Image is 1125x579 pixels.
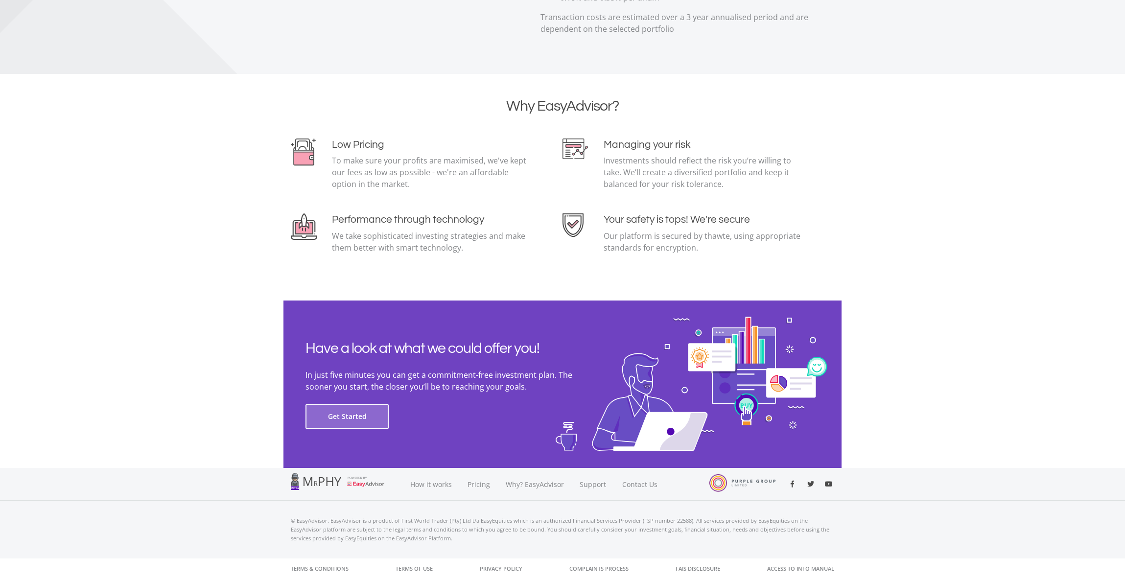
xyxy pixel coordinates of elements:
[332,139,531,151] h4: Low Pricing
[332,155,531,190] p: To make sure your profits are maximised, we've kept our fees as low as possible - we're an afford...
[569,558,629,579] a: Complaints Process
[291,558,349,579] a: Terms & Conditions
[604,213,803,226] h4: Your safety is tops! We're secure
[604,230,803,254] p: Our platform is secured by thawte, using appropriate standards for encryption.
[291,97,834,115] h2: Why EasyAdvisor?
[332,213,531,226] h4: Performance through technology
[402,468,460,501] a: How it works
[614,468,666,501] a: Contact Us
[332,230,531,254] p: We take sophisticated investing strategies and make them better with smart technology.
[676,558,720,579] a: FAIS Disclosure
[498,468,572,501] a: Why? EasyAdvisor
[572,468,614,501] a: Support
[480,558,522,579] a: Privacy Policy
[305,340,599,357] h2: Have a look at what we could offer you!
[540,11,834,35] p: Transaction costs are estimated over a 3 year annualised period and are dependent on the selected...
[460,468,498,501] a: Pricing
[604,139,803,151] h4: Managing your risk
[305,404,389,429] button: Get Started
[291,516,834,543] p: © EasyAdvisor. EasyAdvisor is a product of First World Trader (Pty) Ltd t/a EasyEquities which is...
[767,558,834,579] a: Access to Info Manual
[396,558,433,579] a: Terms of Use
[305,369,599,393] p: In just five minutes you can get a commitment-free investment plan. The sooner you start, the clo...
[604,155,803,190] p: Investments should reflect the risk you’re willing to take. We’ll create a diversified portfolio ...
